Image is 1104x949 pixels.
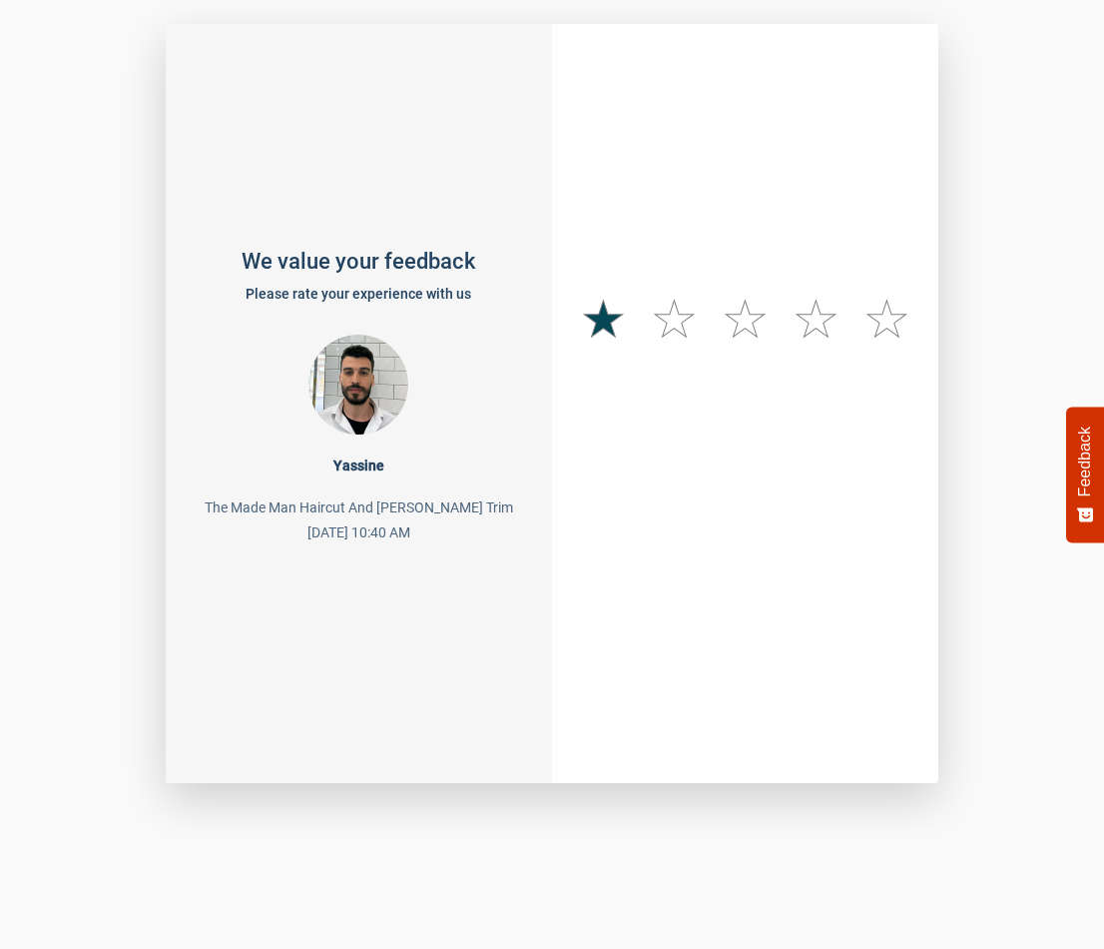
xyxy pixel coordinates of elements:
div: Please rate your experience with us [220,282,498,307]
span: ★ [642,281,707,359]
div: We value your feedback [220,242,498,282]
span: ★ [784,281,848,359]
span: ★ [713,281,778,359]
span: ★ [571,281,636,359]
button: Feedback - Show survey [1066,407,1104,542]
span: ★ [854,281,919,359]
span: Feedback [1076,427,1094,496]
figcaption: Yassine [308,435,408,478]
div: [DATE] 10:40 AM [205,520,513,545]
img: 79b5d7e9-9367-41ef-863e-5cbd0dcaad27.jpg [308,335,408,435]
div: The Made Man Haircut And [PERSON_NAME] Trim [205,495,513,520]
